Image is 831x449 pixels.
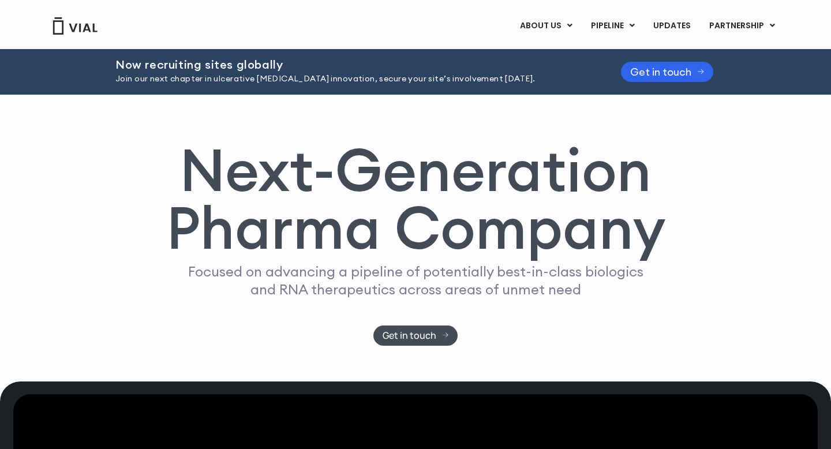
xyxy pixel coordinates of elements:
[166,141,665,257] h1: Next-Generation Pharma Company
[700,16,784,36] a: PARTNERSHIPMenu Toggle
[373,325,458,346] a: Get in touch
[115,58,592,71] h2: Now recruiting sites globally
[115,73,592,85] p: Join our next chapter in ulcerative [MEDICAL_DATA] innovation, secure your site’s involvement [DA...
[630,68,691,76] span: Get in touch
[582,16,643,36] a: PIPELINEMenu Toggle
[52,17,98,35] img: Vial Logo
[621,62,713,82] a: Get in touch
[511,16,581,36] a: ABOUT USMenu Toggle
[644,16,699,36] a: UPDATES
[383,331,436,340] span: Get in touch
[183,263,648,298] p: Focused on advancing a pipeline of potentially best-in-class biologics and RNA therapeutics acros...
